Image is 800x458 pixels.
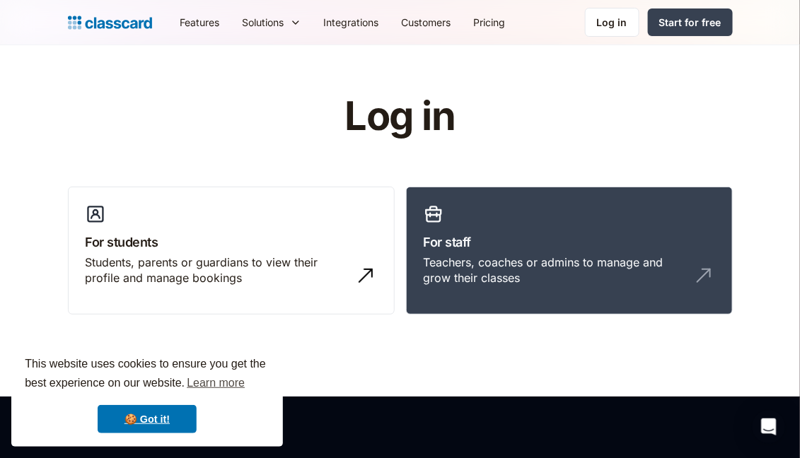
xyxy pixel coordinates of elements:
div: Log in [597,15,627,30]
a: Start for free [648,8,733,36]
a: dismiss cookie message [98,405,197,433]
a: Pricing [463,6,517,38]
a: Features [169,6,231,38]
a: For staffTeachers, coaches or admins to manage and grow their classes [406,187,733,315]
h3: For students [86,233,377,252]
div: Students, parents or guardians to view their profile and manage bookings [86,254,349,286]
a: For studentsStudents, parents or guardians to view their profile and manage bookings [68,187,395,315]
div: Open Intercom Messenger [752,410,786,444]
h3: For staff [424,233,715,252]
a: learn more about cookies [185,372,247,394]
div: Start for free [659,15,721,30]
div: Teachers, coaches or admins to manage and grow their classes [424,254,687,286]
a: Customers [390,6,463,38]
a: Log in [585,8,639,37]
a: home [68,13,152,33]
div: cookieconsent [11,342,283,447]
span: This website uses cookies to ensure you get the best experience on our website. [25,356,269,394]
a: Integrations [313,6,390,38]
h1: Log in [175,95,625,139]
div: Solutions [231,6,313,38]
div: Solutions [243,15,284,30]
